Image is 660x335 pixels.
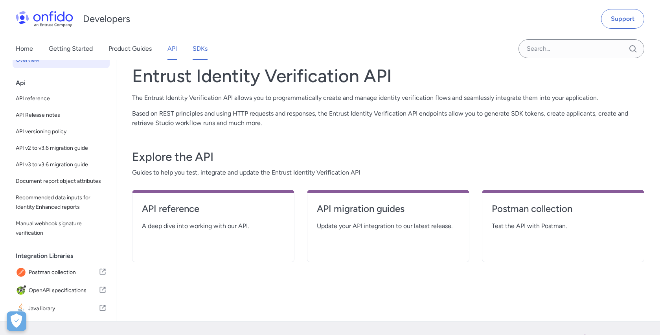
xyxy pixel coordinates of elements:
[49,38,93,60] a: Getting Started
[16,38,33,60] a: Home
[29,285,99,296] span: OpenAPI specifications
[16,219,107,238] span: Manual webhook signature verification
[16,55,107,65] span: Overview
[518,39,644,58] input: Onfido search input field
[13,107,110,123] a: API Release notes
[13,52,110,68] a: Overview
[13,91,110,107] a: API reference
[492,202,634,215] h4: Postman collection
[13,282,110,299] a: IconOpenAPI specificationsOpenAPI specifications
[492,202,634,221] a: Postman collection
[7,311,26,331] div: Cookie Preferences
[16,303,28,314] img: IconJava library
[601,9,644,29] a: Support
[317,221,460,231] span: Update your API integration to our latest release.
[16,110,107,120] span: API Release notes
[142,202,285,221] a: API reference
[16,127,107,136] span: API versioning policy
[317,202,460,215] h4: API migration guides
[16,248,113,264] div: Integration Libraries
[13,216,110,241] a: Manual webhook signature verification
[13,140,110,156] a: API v2 to v3.6 migration guide
[16,94,107,103] span: API reference
[132,149,644,165] h3: Explore the API
[29,267,99,278] span: Postman collection
[132,168,644,177] span: Guides to help you test, integrate and update the Entrust Identity Verification API
[13,264,110,281] a: IconPostman collectionPostman collection
[16,160,107,169] span: API v3 to v3.6 migration guide
[83,13,130,25] h1: Developers
[167,38,177,60] a: API
[13,300,110,317] a: IconJava libraryJava library
[142,221,285,231] span: A deep dive into working with our API.
[193,38,208,60] a: SDKs
[16,75,113,91] div: Api
[16,267,29,278] img: IconPostman collection
[16,144,107,153] span: API v2 to v3.6 migration guide
[13,173,110,189] a: Document report object attributes
[132,93,644,103] p: The Entrust Identity Verification API allows you to programmatically create and manage identity v...
[132,109,644,128] p: Based on REST principles and using HTTP requests and responses, the Entrust Identity Verification...
[16,177,107,186] span: Document report object attributes
[7,311,26,331] button: Open Preferences
[317,202,460,221] a: API migration guides
[28,303,99,314] span: Java library
[16,11,73,27] img: Onfido Logo
[132,65,644,87] h1: Entrust Identity Verification API
[142,202,285,215] h4: API reference
[16,193,107,212] span: Recommended data inputs for Identity Enhanced reports
[13,124,110,140] a: API versioning policy
[492,221,634,231] span: Test the API with Postman.
[13,157,110,173] a: API v3 to v3.6 migration guide
[16,285,29,296] img: IconOpenAPI specifications
[13,190,110,215] a: Recommended data inputs for Identity Enhanced reports
[108,38,152,60] a: Product Guides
